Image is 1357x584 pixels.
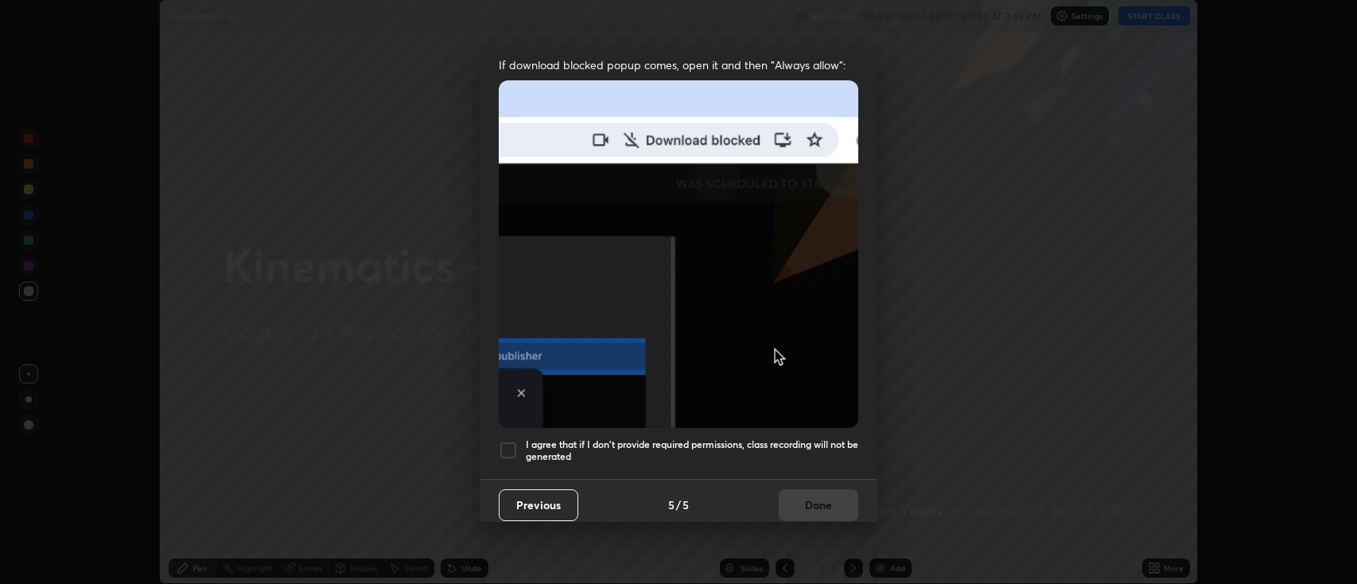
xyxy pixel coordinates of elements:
[499,489,578,521] button: Previous
[676,496,681,513] h4: /
[499,80,858,428] img: downloads-permission-blocked.gif
[668,496,675,513] h4: 5
[526,438,858,463] h5: I agree that if I don't provide required permissions, class recording will not be generated
[682,496,689,513] h4: 5
[499,57,858,72] span: If download blocked popup comes, open it and then "Always allow":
